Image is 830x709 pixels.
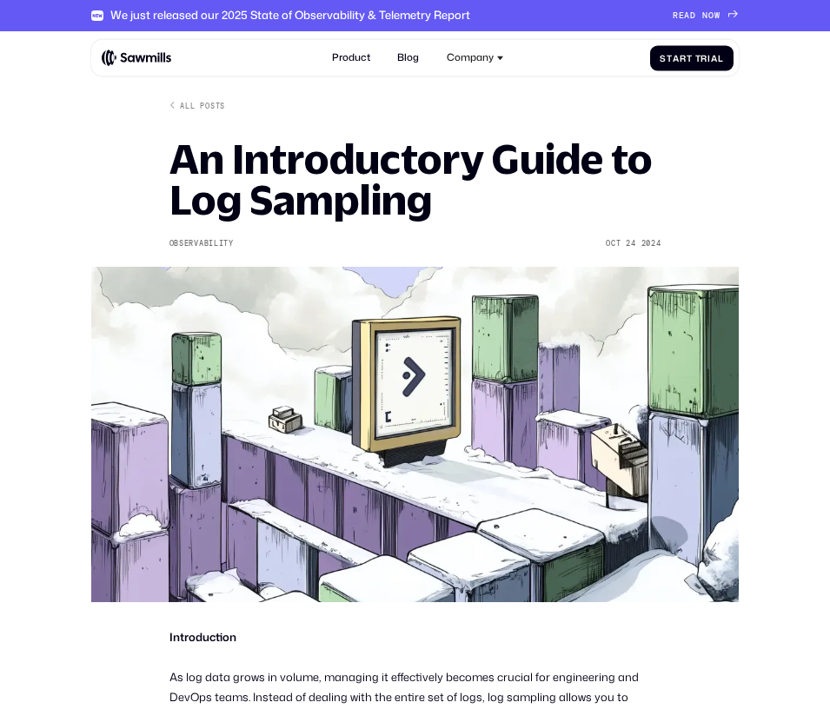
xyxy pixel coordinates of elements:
[660,53,667,63] span: S
[708,10,714,21] span: O
[701,53,707,63] span: r
[707,53,711,63] span: i
[695,53,701,63] span: T
[680,53,687,63] span: r
[324,44,377,71] a: Product
[702,10,708,21] span: N
[714,10,720,21] span: W
[390,44,427,71] a: Blog
[673,10,739,21] a: READNOW
[110,9,470,22] div: We just released our 2025 State of Observability & Telemetry Report
[169,239,234,248] div: Observability
[650,45,734,70] a: StartTrial
[169,101,225,110] a: All posts
[180,101,224,110] div: All posts
[673,10,679,21] span: R
[641,239,661,248] div: 2024
[606,239,621,248] div: Oct
[673,53,680,63] span: a
[667,53,673,63] span: t
[439,44,510,71] div: Company
[169,139,661,220] h1: An Introductory Guide to Log Sampling
[718,53,724,63] span: l
[711,53,718,63] span: a
[626,239,635,248] div: 24
[690,10,696,21] span: D
[447,52,494,64] div: Company
[684,10,690,21] span: A
[169,629,236,645] strong: Introduction
[679,10,685,21] span: E
[687,53,693,63] span: t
